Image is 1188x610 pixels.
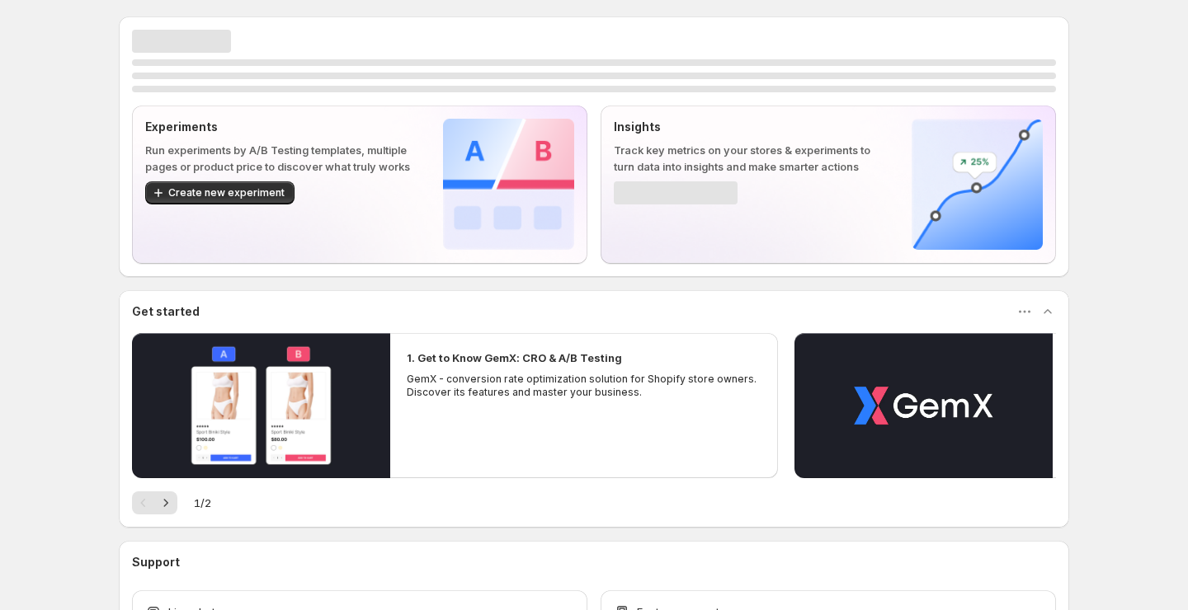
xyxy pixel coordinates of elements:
[194,495,211,511] span: 1 / 2
[168,186,285,199] span: Create new experiment
[145,119,417,135] p: Experiments
[145,181,295,204] button: Create new experiment
[145,142,417,175] p: Run experiments by A/B Testing templates, multiple pages or product price to discover what truly ...
[132,333,390,478] button: Play video
[132,303,200,320] h3: Get started
[443,119,574,250] img: Experiments
[614,142,885,175] p: Track key metrics on your stores & experiments to turn data into insights and make smarter actions
[407,373,761,399] p: GemX - conversion rate optimization solution for Shopify store owners. Discover its features and ...
[132,554,180,570] h3: Support
[614,119,885,135] p: Insights
[794,333,1053,478] button: Play video
[132,491,177,514] nav: Pagination
[912,119,1043,250] img: Insights
[407,350,622,366] h2: 1. Get to Know GemX: CRO & A/B Testing
[154,491,177,514] button: Next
